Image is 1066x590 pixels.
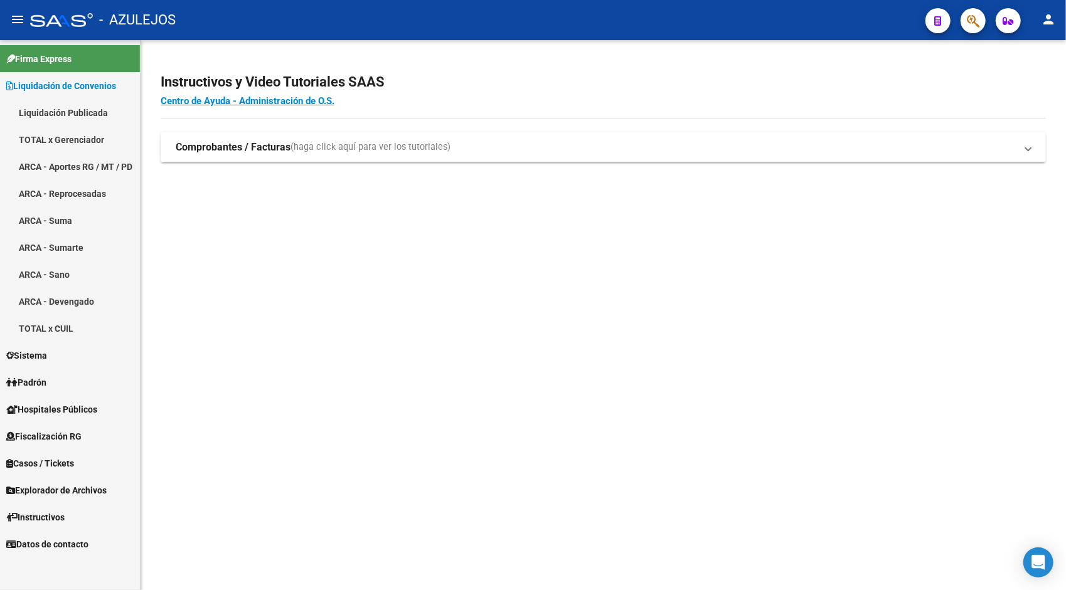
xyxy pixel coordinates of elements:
[6,483,107,497] span: Explorador de Archivos
[176,140,290,154] strong: Comprobantes / Facturas
[6,456,74,470] span: Casos / Tickets
[99,6,176,34] span: - AZULEJOS
[6,510,65,524] span: Instructivos
[6,403,97,416] span: Hospitales Públicos
[161,132,1046,162] mat-expansion-panel-header: Comprobantes / Facturas(haga click aquí para ver los tutoriales)
[6,79,116,93] span: Liquidación de Convenios
[1023,547,1053,577] div: Open Intercom Messenger
[161,70,1046,94] h2: Instructivos y Video Tutoriales SAAS
[290,140,450,154] span: (haga click aquí para ver los tutoriales)
[6,349,47,362] span: Sistema
[6,537,88,551] span: Datos de contacto
[6,52,72,66] span: Firma Express
[6,376,46,389] span: Padrón
[1041,12,1056,27] mat-icon: person
[10,12,25,27] mat-icon: menu
[6,429,82,443] span: Fiscalización RG
[161,95,334,107] a: Centro de Ayuda - Administración de O.S.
